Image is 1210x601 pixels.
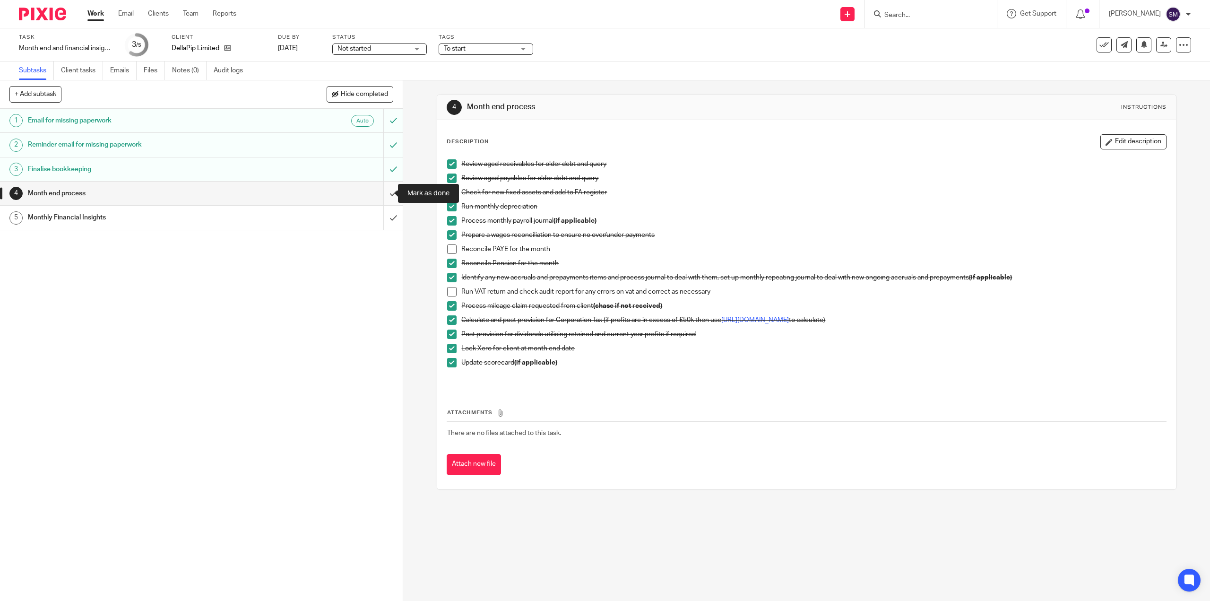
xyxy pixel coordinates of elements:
[9,211,23,225] div: 5
[461,188,1166,197] p: Check for new fixed assets and add to FA register
[110,61,137,80] a: Emails
[1121,104,1167,111] div: Instructions
[172,34,266,41] label: Client
[28,113,259,128] h1: Email for missing paperwork
[461,174,1166,183] p: Review aged payables for older debt and query
[148,9,169,18] a: Clients
[461,301,1166,311] p: Process mileage claim requested from client
[327,86,393,102] button: Hide completed
[172,61,207,80] a: Notes (0)
[19,61,54,80] a: Subtasks
[9,86,61,102] button: + Add subtask
[19,34,113,41] label: Task
[1166,7,1181,22] img: svg%3E
[721,317,789,323] a: [URL][DOMAIN_NAME]
[461,344,1166,353] p: Lock Xero for client at month end date
[447,138,489,146] p: Description
[28,186,259,200] h1: Month end process
[278,45,298,52] span: [DATE]
[447,410,493,415] span: Attachments
[61,61,103,80] a: Client tasks
[28,162,259,176] h1: Finalise bookkeeping
[337,45,371,52] span: Not started
[87,9,104,18] a: Work
[118,9,134,18] a: Email
[214,61,250,80] a: Audit logs
[514,359,557,366] strong: (if applicable)
[1109,9,1161,18] p: [PERSON_NAME]
[9,163,23,176] div: 3
[447,454,501,475] button: Attach new file
[461,273,1166,282] p: Identify any new accruals and prepayments items and process journal to deal with them, set up mon...
[593,303,662,309] strong: (chase if not received)
[461,330,1166,339] p: Post provision for dividends utilising retained and current year profits if required
[439,34,533,41] label: Tags
[461,159,1166,169] p: Review aged receivables for older debt and query
[969,274,1012,281] strong: (if applicable)
[19,44,113,53] div: Month end and financial insights
[9,187,23,200] div: 4
[28,210,259,225] h1: Monthly Financial Insights
[9,139,23,152] div: 2
[444,45,466,52] span: To start
[461,244,1166,254] p: Reconcile PAYE for the month
[351,115,374,127] div: Auto
[447,430,561,436] span: There are no files attached to this task.
[461,315,1166,325] p: Calculate and post provision for Corporation Tax (if profits are in excess of £50k then use to ca...
[341,91,388,98] span: Hide completed
[19,8,66,20] img: Pixie
[461,230,1166,240] p: Prepare a wages reconciliation to ensure no over/under payments
[461,287,1166,296] p: Run VAT return and check audit report for any errors on vat and correct as necessary
[278,34,320,41] label: Due by
[183,9,199,18] a: Team
[144,61,165,80] a: Files
[461,202,1166,211] p: Run monthly depreciation
[332,34,427,41] label: Status
[883,11,968,20] input: Search
[9,114,23,127] div: 1
[213,9,236,18] a: Reports
[461,216,1166,226] p: Process monthly payroll journal
[553,218,596,224] strong: (if applicable)
[132,39,141,50] div: 3
[461,259,1166,268] p: Reconcile Pension for the month
[136,43,141,48] small: /5
[1100,134,1167,149] button: Edit description
[447,100,462,115] div: 4
[461,358,1166,367] p: Update scorecard
[1020,10,1056,17] span: Get Support
[467,102,827,112] h1: Month end process
[28,138,259,152] h1: Reminder email for missing paperwork
[172,44,219,53] p: DellaPip Limited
